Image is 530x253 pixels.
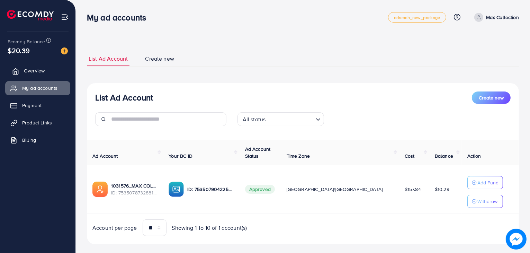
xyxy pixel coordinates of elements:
input: Search for option [268,113,313,124]
span: Showing 1 To 10 of 1 account(s) [172,224,247,232]
span: Create new [479,94,504,101]
button: Withdraw [467,195,503,208]
div: <span class='underline'>1031576_MAX COLLECTION 11111_1754397364319</span></br>7535078732881494023 [111,182,158,197]
img: image [61,47,68,54]
span: [GEOGRAPHIC_DATA]/[GEOGRAPHIC_DATA] [287,186,383,193]
span: $10.29 [435,186,449,193]
span: Product Links [22,119,52,126]
span: Balance [435,152,453,159]
p: Add Fund [477,178,498,187]
button: Add Fund [467,176,503,189]
span: All status [241,114,267,124]
p: ID: 7535079042253635600 [187,185,234,193]
a: 1031576_MAX COLLECTION 11111_1754397364319 [111,182,158,189]
button: Create new [472,91,511,104]
a: Product Links [5,116,70,130]
span: List Ad Account [89,55,128,63]
span: Ad Account Status [245,146,271,159]
span: Time Zone [287,152,310,159]
a: adreach_new_package [388,12,446,23]
span: My ad accounts [22,85,57,91]
img: ic-ads-acc.e4c84228.svg [92,182,108,197]
h3: My ad accounts [87,12,152,23]
img: image [506,229,527,250]
span: Billing [22,137,36,143]
span: ID: 7535078732881494023 [111,189,158,196]
a: Billing [5,133,70,147]
span: Action [467,152,481,159]
span: Create new [145,55,174,63]
span: adreach_new_package [394,15,440,20]
span: Account per page [92,224,137,232]
span: Ad Account [92,152,118,159]
span: Ecomdy Balance [8,38,45,45]
a: My ad accounts [5,81,70,95]
p: Withdraw [477,197,497,206]
a: Max Collection [471,13,519,22]
h3: List Ad Account [95,93,153,103]
span: Approved [245,185,275,194]
span: Cost [405,152,415,159]
span: $20.39 [8,45,30,55]
a: Overview [5,64,70,78]
span: Overview [24,67,45,74]
div: Search for option [237,112,324,126]
img: menu [61,13,69,21]
img: ic-ba-acc.ded83a64.svg [169,182,184,197]
a: Payment [5,98,70,112]
p: Max Collection [486,13,519,21]
span: Payment [22,102,42,109]
span: $157.84 [405,186,421,193]
span: Your BC ID [169,152,192,159]
img: logo [7,10,54,20]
